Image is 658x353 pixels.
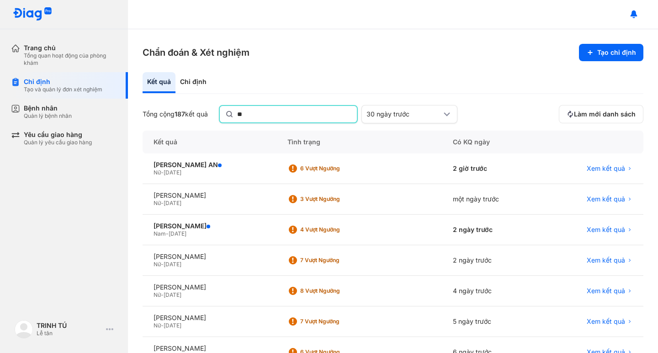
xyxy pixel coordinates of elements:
span: Xem kết quả [587,195,625,203]
div: Tổng quan hoạt động của phòng khám [24,52,117,67]
div: Có KQ ngày [442,131,543,153]
span: Nữ [154,169,161,176]
span: Nữ [154,261,161,268]
div: Bệnh nhân [24,104,72,112]
span: Nam [154,230,166,237]
span: [DATE] [164,169,181,176]
span: - [166,230,169,237]
div: [PERSON_NAME] [154,344,265,353]
span: 187 [175,110,185,118]
div: Trang chủ [24,44,117,52]
img: logo [15,320,33,338]
span: - [161,291,164,298]
div: 8 Vượt ngưỡng [300,287,373,295]
span: [DATE] [164,291,181,298]
span: - [161,322,164,329]
button: Làm mới danh sách [559,105,643,123]
span: Nữ [154,322,161,329]
div: 5 ngày trước [442,306,543,337]
div: 4 ngày trước [442,276,543,306]
div: một ngày trước [442,184,543,215]
div: [PERSON_NAME] [154,283,265,291]
div: Tình trạng [276,131,442,153]
span: [DATE] [164,261,181,268]
div: 7 Vượt ngưỡng [300,318,373,325]
span: Xem kết quả [587,256,625,264]
span: [DATE] [169,230,186,237]
span: - [161,200,164,206]
div: [PERSON_NAME] [154,222,265,230]
span: Xem kết quả [587,164,625,173]
img: logo [13,7,52,21]
span: Xem kết quả [587,317,625,326]
span: - [161,261,164,268]
div: 30 ngày trước [366,110,441,118]
div: Tổng cộng kết quả [143,110,208,118]
div: Quản lý bệnh nhân [24,112,72,120]
span: Nữ [154,200,161,206]
div: TRINH TÚ [37,321,102,330]
span: [DATE] [164,322,181,329]
h3: Chẩn đoán & Xét nghiệm [143,46,249,59]
div: [PERSON_NAME] [154,253,265,261]
div: 7 Vượt ngưỡng [300,257,373,264]
span: Xem kết quả [587,287,625,295]
span: Xem kết quả [587,226,625,234]
span: - [161,169,164,176]
div: 2 giờ trước [442,153,543,184]
div: Yêu cầu giao hàng [24,131,92,139]
div: Kết quả [143,72,175,93]
div: 4 Vượt ngưỡng [300,226,373,233]
div: [PERSON_NAME] AN [154,161,265,169]
span: Nữ [154,291,161,298]
div: Chỉ định [24,78,102,86]
span: [DATE] [164,200,181,206]
div: [PERSON_NAME] [154,314,265,322]
button: Tạo chỉ định [579,44,643,61]
div: 6 Vượt ngưỡng [300,165,373,172]
div: Chỉ định [175,72,211,93]
span: Làm mới danh sách [574,110,636,118]
div: Lễ tân [37,330,102,337]
div: 2 ngày trước [442,245,543,276]
div: Kết quả [143,131,276,153]
div: 2 ngày trước [442,215,543,245]
div: 3 Vượt ngưỡng [300,195,373,203]
div: [PERSON_NAME] [154,191,265,200]
div: Quản lý yêu cầu giao hàng [24,139,92,146]
div: Tạo và quản lý đơn xét nghiệm [24,86,102,93]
